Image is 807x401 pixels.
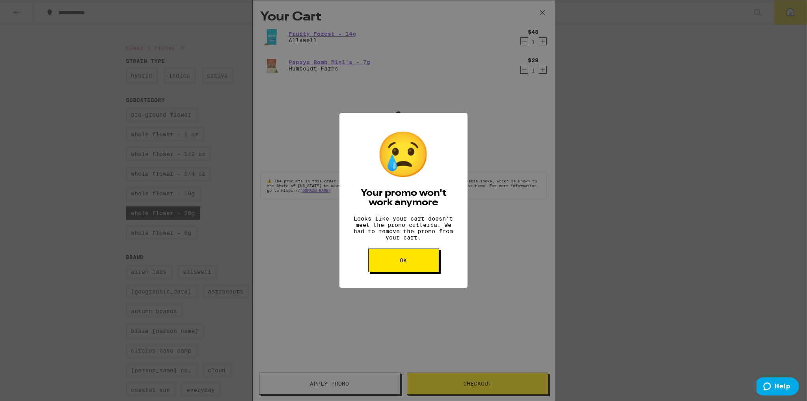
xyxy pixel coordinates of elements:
[351,215,456,241] p: Looks like your cart doesn't meet the promo criteria. We had to remove the promo from your cart.
[757,377,799,397] iframe: Opens a widget where you can find more information
[376,129,431,181] div: 😢
[351,189,456,208] h2: Your promo won't work anymore
[400,258,407,263] span: OK
[368,249,439,272] button: OK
